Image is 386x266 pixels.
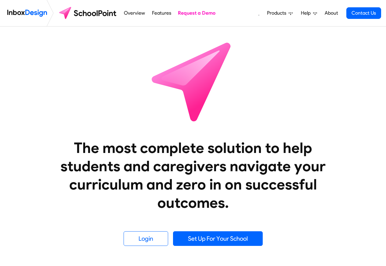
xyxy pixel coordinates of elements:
[265,7,295,19] a: Products
[298,7,319,19] a: Help
[267,9,289,17] span: Products
[173,231,263,246] a: Set Up For Your School
[323,7,340,19] a: About
[176,7,217,19] a: Request a Demo
[48,139,338,212] heading: The most complete solution to help students and caregivers navigate your curriculum and zero in o...
[150,7,173,19] a: Features
[301,9,313,17] span: Help
[124,231,168,246] a: Login
[122,7,147,19] a: Overview
[138,27,248,136] img: icon_schoolpoint.svg
[56,6,121,20] img: schoolpoint logo
[346,7,381,19] a: Contact Us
